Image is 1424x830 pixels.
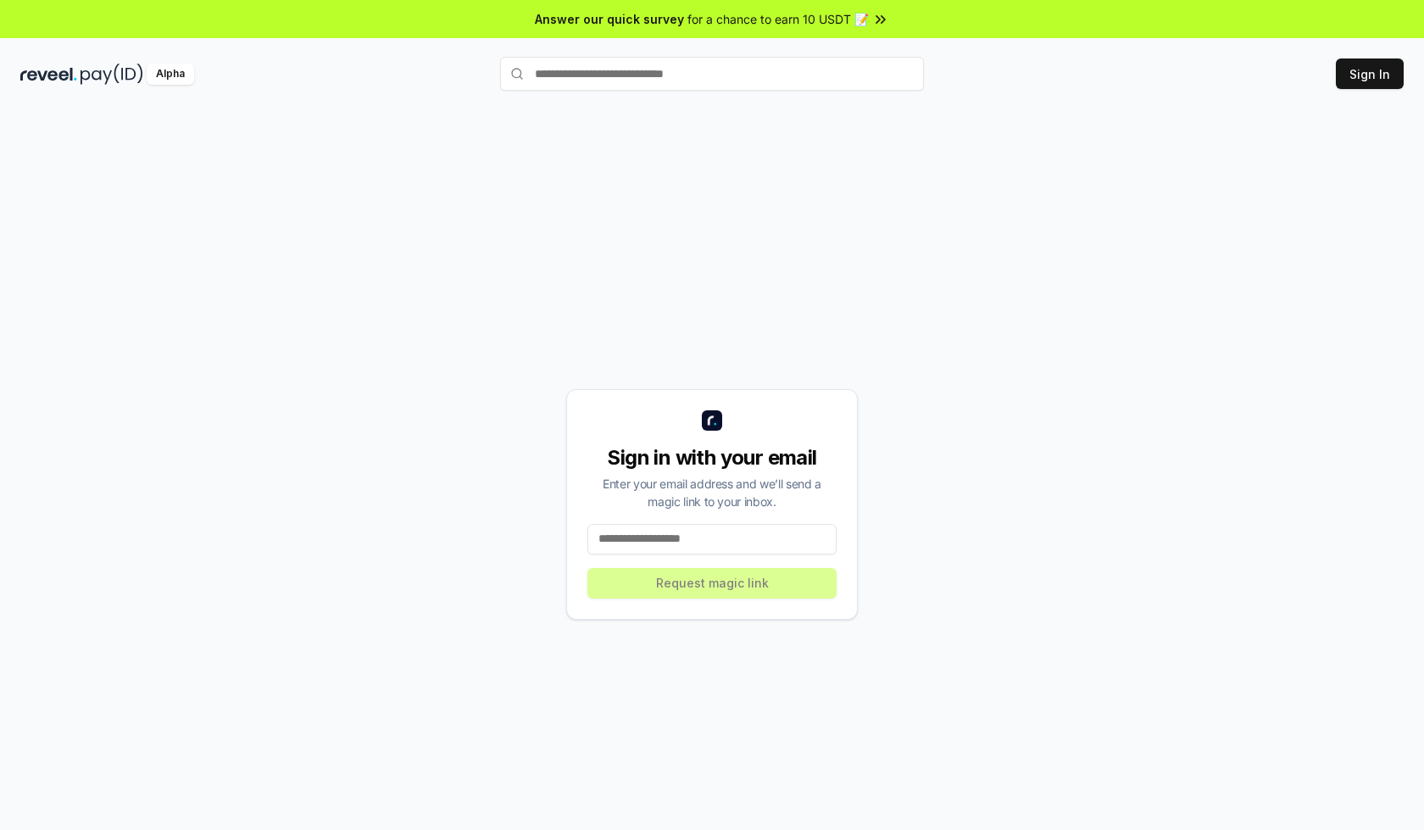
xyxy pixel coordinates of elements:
[1336,58,1404,89] button: Sign In
[147,64,194,85] div: Alpha
[702,410,722,431] img: logo_small
[535,10,684,28] span: Answer our quick survey
[20,64,77,85] img: reveel_dark
[587,444,837,471] div: Sign in with your email
[687,10,869,28] span: for a chance to earn 10 USDT 📝
[587,475,837,510] div: Enter your email address and we’ll send a magic link to your inbox.
[81,64,143,85] img: pay_id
